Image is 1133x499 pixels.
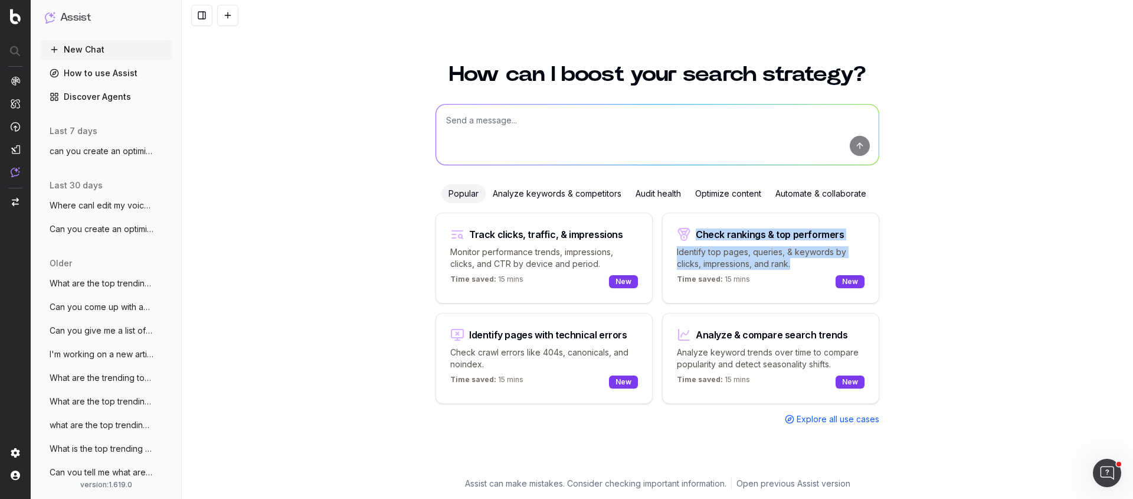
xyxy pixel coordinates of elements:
[11,145,20,154] img: Studio
[40,463,172,482] button: Can you tell me what are the top 10 issu
[50,348,153,360] span: I'm working on a new article for our web
[441,184,486,203] div: Popular
[435,64,879,85] h1: How can I boost your search strategy?
[50,443,153,455] span: What is the top trending topic in fashio
[11,122,20,132] img: Activation
[40,392,172,411] button: What are the top trending topics in orga
[486,184,628,203] div: Analyze keywords & competitors
[696,330,848,340] div: Analyze & compare search trends
[40,439,172,458] button: What is the top trending topic in fashio
[40,274,172,293] button: What are the top trending topics in orga
[50,467,153,478] span: Can you tell me what are the top 10 issu
[450,246,638,270] p: Monitor performance trends, impressions, clicks, and CTR by device and period.
[11,448,20,458] img: Setting
[50,125,97,137] span: last 7 days
[609,376,638,389] div: New
[50,301,153,313] span: Can you come up with an optimized SEO ti
[40,64,172,83] a: How to use Assist
[50,419,153,431] span: what are the top trending topics in the
[40,416,172,435] button: what are the top trending topics in the
[50,396,153,407] span: What are the top trending topics in orga
[50,200,153,211] span: Where canI edit my voice and tone
[609,275,638,288] div: New
[50,325,153,337] span: Can you give me a list of trending topic
[450,347,638,370] p: Check crawl errors like 404s, canonicals, and noindex.
[11,99,20,109] img: Intelligence
[12,198,19,206] img: Switch project
[450,275,496,283] span: Time saved:
[45,480,168,490] div: version: 1.619.0
[40,40,172,59] button: New Chat
[45,9,168,26] button: Assist
[50,372,153,384] span: What are the trending topics around orga
[836,376,865,389] div: New
[40,368,172,387] button: What are the trending topics around orga
[736,478,850,490] a: Open previous Assist version
[677,275,723,283] span: Time saved:
[677,375,723,384] span: Time saved:
[40,87,172,106] a: Discover Agents
[677,275,750,289] p: 15 mins
[50,145,153,157] span: can you create an optimized meta descrip
[696,230,844,239] div: Check rankings & top performers
[628,184,688,203] div: Audit health
[469,330,627,340] div: Identify pages with technical errors
[1093,459,1121,487] iframe: Intercom live chat
[677,246,865,270] p: Identify top pages, queries, & keywords by clicks, impressions, and rank.
[11,76,20,86] img: Analytics
[450,275,523,289] p: 15 mins
[768,184,873,203] div: Automate & collaborate
[50,223,153,235] span: Can you create an optimized meta Title a
[40,220,172,239] button: Can you create an optimized meta Title a
[677,375,750,389] p: 15 mins
[469,230,623,239] div: Track clicks, traffic, & impressions
[450,375,496,384] span: Time saved:
[50,278,153,289] span: What are the top trending topics in orga
[40,142,172,161] button: can you create an optimized meta descrip
[40,321,172,340] button: Can you give me a list of trending topic
[797,413,879,425] span: Explore all use cases
[450,375,523,389] p: 15 mins
[688,184,768,203] div: Optimize content
[677,347,865,370] p: Analyze keyword trends over time to compare popularity and detect seasonality shifts.
[11,167,20,177] img: Assist
[40,196,172,215] button: Where canI edit my voice and tone
[60,9,91,26] h1: Assist
[50,180,103,191] span: last 30 days
[50,257,72,269] span: older
[45,12,55,23] img: Assist
[40,298,172,317] button: Can you come up with an optimized SEO ti
[785,413,879,425] a: Explore all use cases
[10,9,21,24] img: Botify logo
[836,275,865,288] div: New
[40,345,172,364] button: I'm working on a new article for our web
[11,471,20,480] img: My account
[465,478,726,490] p: Assist can make mistakes. Consider checking important information.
